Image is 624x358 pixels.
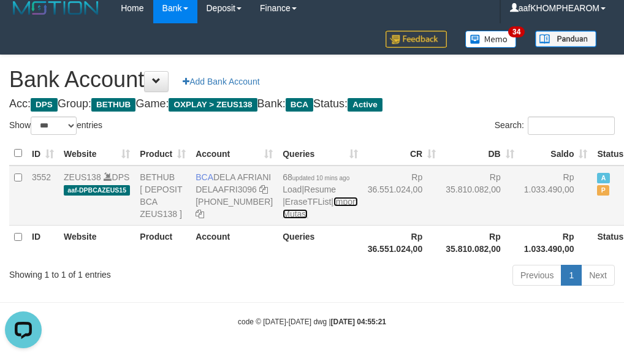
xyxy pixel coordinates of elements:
[135,142,191,166] th: Product: activate to sort column ascending
[528,116,615,135] input: Search:
[597,173,609,183] span: Active
[135,166,191,226] td: BETHUB [ DEPOSIT BCA ZEUS138 ]
[292,175,349,181] span: updated 10 mins ago
[27,142,59,166] th: ID: activate to sort column ascending
[456,23,526,55] a: 34
[331,318,386,326] strong: [DATE] 04:55:21
[508,26,525,37] span: 34
[91,98,135,112] span: BETHUB
[512,265,561,286] a: Previous
[196,172,213,182] span: BCA
[348,98,382,112] span: Active
[238,318,386,326] small: code © [DATE]-[DATE] dwg |
[191,225,278,260] th: Account
[196,209,204,219] a: Copy 8692458639 to clipboard
[31,98,58,112] span: DPS
[9,98,615,110] h4: Acc: Group: Game: Bank: Status:
[283,197,357,219] a: Import Mutasi
[196,185,257,194] a: DELAAFRI3096
[519,225,593,260] th: Rp 1.033.490,00
[283,185,302,194] a: Load
[283,172,349,182] span: 68
[283,172,357,219] span: | | |
[259,185,268,194] a: Copy DELAAFRI3096 to clipboard
[304,185,336,194] a: Resume
[59,225,135,260] th: Website
[561,265,582,286] a: 1
[363,142,441,166] th: CR: activate to sort column ascending
[27,166,59,226] td: 3552
[59,166,135,226] td: DPS
[64,185,130,196] span: aaf-DPBCAZEUS15
[363,225,441,260] th: Rp 36.551.024,00
[5,5,42,42] button: Open LiveChat chat widget
[581,265,615,286] a: Next
[519,166,593,226] td: Rp 1.033.490,00
[191,166,278,226] td: DELA AFRIANI [PHONE_NUMBER]
[465,31,517,48] img: Button%20Memo.svg
[175,71,267,92] a: Add Bank Account
[27,225,59,260] th: ID
[31,116,77,135] select: Showentries
[64,172,101,182] a: ZEUS138
[597,185,609,196] span: Paused
[441,225,519,260] th: Rp 35.810.082,00
[495,116,615,135] label: Search:
[9,116,102,135] label: Show entries
[191,142,278,166] th: Account: activate to sort column ascending
[9,264,251,281] div: Showing 1 to 1 of 1 entries
[278,225,362,260] th: Queries
[441,142,519,166] th: DB: activate to sort column ascending
[519,142,593,166] th: Saldo: activate to sort column ascending
[535,31,596,47] img: panduan.png
[135,225,191,260] th: Product
[59,142,135,166] th: Website: activate to sort column ascending
[286,98,313,112] span: BCA
[285,197,331,207] a: EraseTFList
[363,166,441,226] td: Rp 36.551.024,00
[9,67,615,92] h1: Bank Account
[278,142,362,166] th: Queries: activate to sort column ascending
[441,166,519,226] td: Rp 35.810.082,00
[386,31,447,48] img: Feedback.jpg
[169,98,257,112] span: OXPLAY > ZEUS138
